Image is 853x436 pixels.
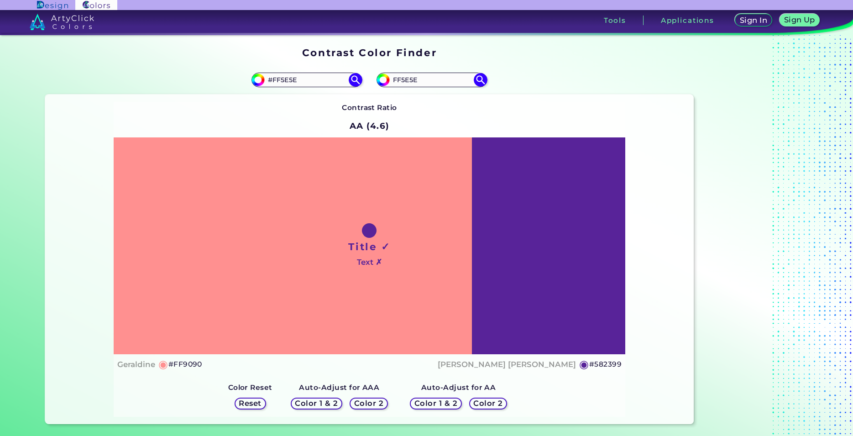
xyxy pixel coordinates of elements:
[579,359,589,370] h5: ◉
[661,17,714,24] h3: Applications
[697,44,811,428] iframe: Advertisement
[356,400,382,407] h5: Color 2
[475,400,501,407] h5: Color 2
[37,1,68,10] img: ArtyClick Design logo
[390,74,475,86] input: type color 2..
[297,400,336,407] h5: Color 1 & 2
[240,400,261,407] h5: Reset
[604,17,626,24] h3: Tools
[421,383,496,392] strong: Auto-Adjust for AA
[299,383,379,392] strong: Auto-Adjust for AAA
[168,358,202,370] h5: #FF9090
[345,116,394,136] h2: AA (4.6)
[349,73,362,87] img: icon search
[737,15,770,26] a: Sign In
[342,103,397,112] strong: Contrast Ratio
[781,15,817,26] a: Sign Up
[438,358,576,371] h4: [PERSON_NAME] [PERSON_NAME]
[30,14,94,30] img: logo_artyclick_colors_white.svg
[474,73,487,87] img: icon search
[158,359,168,370] h5: ◉
[117,358,155,371] h4: Geraldine
[416,400,455,407] h5: Color 1 & 2
[302,46,437,59] h1: Contrast Color Finder
[265,74,350,86] input: type color 1..
[741,17,766,24] h5: Sign In
[589,358,622,370] h5: #582399
[228,383,272,392] strong: Color Reset
[785,16,814,23] h5: Sign Up
[357,256,382,269] h4: Text ✗
[348,240,390,253] h1: Title ✓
